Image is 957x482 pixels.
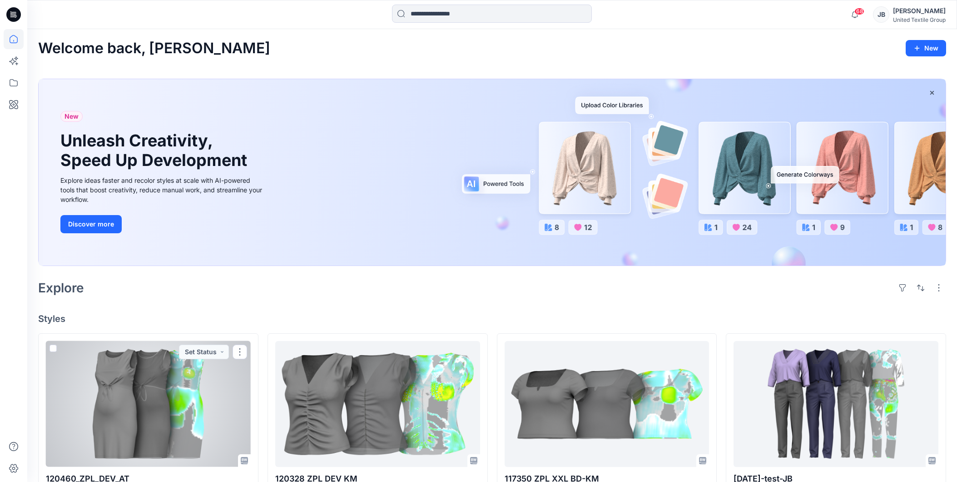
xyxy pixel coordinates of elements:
a: 117350 ZPL XXL BD-KM [505,341,709,467]
a: 120460_ZPL_DEV_AT [46,341,251,467]
button: Discover more [60,215,122,233]
h1: Unleash Creativity, Speed Up Development [60,131,251,170]
span: New [64,111,79,122]
button: New [906,40,946,56]
a: Discover more [60,215,265,233]
div: United Textile Group [893,16,946,23]
h2: Welcome back, [PERSON_NAME] [38,40,270,57]
span: 68 [854,8,864,15]
div: JB [873,6,889,23]
a: 120328 ZPL DEV KM [275,341,480,467]
div: [PERSON_NAME] [893,5,946,16]
h4: Styles [38,313,946,324]
a: 2025.09.18-test-JB [734,341,938,467]
h2: Explore [38,281,84,295]
div: Explore ideas faster and recolor styles at scale with AI-powered tools that boost creativity, red... [60,176,265,204]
